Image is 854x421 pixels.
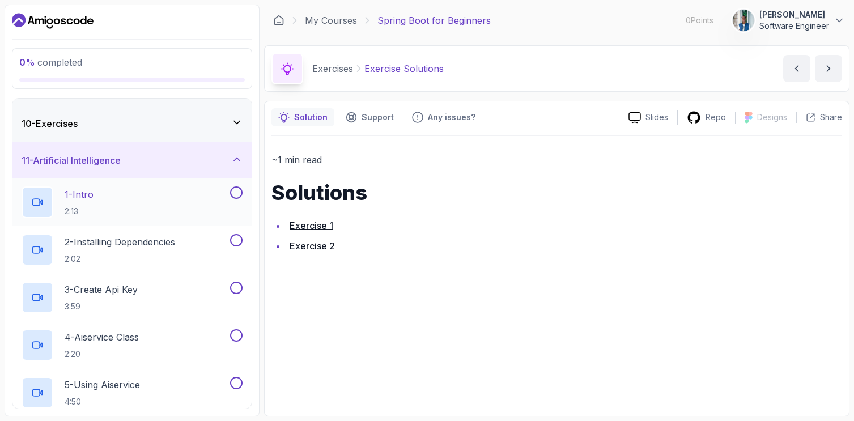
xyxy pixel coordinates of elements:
[290,240,335,252] a: Exercise 2
[377,14,491,27] p: Spring Boot for Beginners
[405,108,482,126] button: Feedback button
[12,142,252,178] button: 11-Artificial Intelligence
[12,12,94,30] a: Dashboard
[65,330,139,344] p: 4 - Aiservice Class
[678,110,735,125] a: Repo
[759,20,829,32] p: Software Engineer
[294,112,328,123] p: Solution
[65,378,140,392] p: 5 - Using Aiservice
[65,235,175,249] p: 2 - Installing Dependencies
[271,181,842,204] h1: Solutions
[732,9,845,32] button: user profile image[PERSON_NAME]Software Engineer
[645,112,668,123] p: Slides
[339,108,401,126] button: Support button
[12,105,252,142] button: 10-Exercises
[271,108,334,126] button: notes button
[273,15,284,26] a: Dashboard
[428,112,475,123] p: Any issues?
[65,283,138,296] p: 3 - Create Api Key
[783,55,810,82] button: previous content
[22,154,121,167] h3: 11 - Artificial Intelligence
[22,377,243,409] button: 5-Using Aiservice4:50
[706,112,726,123] p: Repo
[733,10,754,31] img: user profile image
[796,112,842,123] button: Share
[65,206,94,217] p: 2:13
[362,112,394,123] p: Support
[22,282,243,313] button: 3-Create Api Key3:59
[65,301,138,312] p: 3:59
[290,220,333,231] a: Exercise 1
[19,57,82,68] span: completed
[619,112,677,124] a: Slides
[65,396,140,407] p: 4:50
[65,348,139,360] p: 2:20
[686,15,713,26] p: 0 Points
[759,9,829,20] p: [PERSON_NAME]
[19,57,35,68] span: 0 %
[22,117,78,130] h3: 10 - Exercises
[815,55,842,82] button: next content
[22,234,243,266] button: 2-Installing Dependencies2:02
[312,62,353,75] p: Exercises
[22,329,243,361] button: 4-Aiservice Class2:20
[65,253,175,265] p: 2:02
[65,188,94,201] p: 1 - Intro
[305,14,357,27] a: My Courses
[22,186,243,218] button: 1-Intro2:13
[757,112,787,123] p: Designs
[271,152,842,168] p: ~1 min read
[820,112,842,123] p: Share
[364,62,444,75] p: Exercise Solutions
